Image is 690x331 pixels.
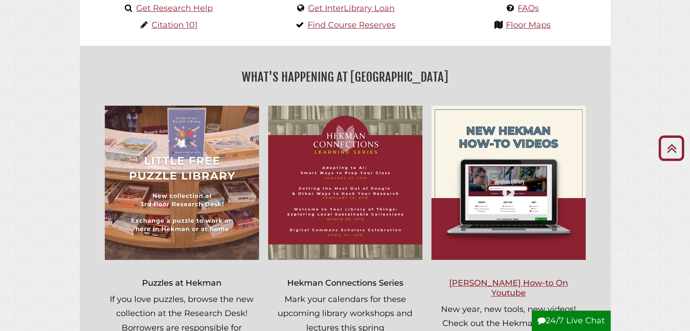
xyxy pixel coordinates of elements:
[449,278,568,298] a: [PERSON_NAME] How-to On Youtube
[268,278,422,288] h3: Hekman Connections Series
[308,20,396,30] a: Find Course Reserves
[506,20,551,30] a: Floor Maps
[105,278,259,288] h3: Puzzles at Hekman
[152,20,198,30] a: Citation 101
[136,3,213,13] a: Get Research Help
[655,141,688,156] a: Back to Top
[308,3,395,13] a: Get InterLibrary Loan
[518,3,539,13] a: FAQs
[87,67,604,88] h2: What's Happening at [GEOGRAPHIC_DATA]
